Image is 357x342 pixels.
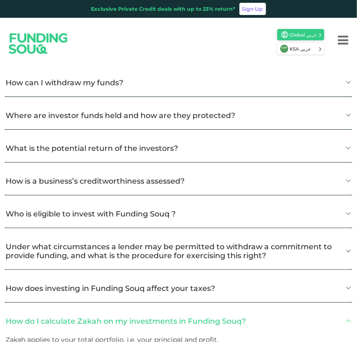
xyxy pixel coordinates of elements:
[280,45,289,53] img: SA Flag
[91,5,236,13] div: Exclusive Private Credit deals with up to 23% return*
[290,45,318,52] span: KSA عربي
[5,307,352,335] button: How do I calculate Zakah on my investments in Funding Souq?
[282,31,288,38] img: SA Flag
[5,200,352,228] button: Who is eligible to invest with Funding Souq ?
[5,102,352,129] button: Where are investor funds held and how are they protected?
[5,275,352,302] button: How does investing in Funding Souq affect your taxes?
[5,69,352,97] button: How can I withdraw my funds?
[1,24,75,62] img: Logo
[329,22,357,59] button: Menu
[5,233,352,269] button: Under what circumstances a lender may be permitted to withdraw a commitment to provide funding, a...
[290,31,318,38] span: Global عربي
[239,3,266,15] a: Sign Up
[5,167,352,195] button: How is a business’s creditworthiness assessed?
[5,134,352,162] button: What is the potential return of the investors?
